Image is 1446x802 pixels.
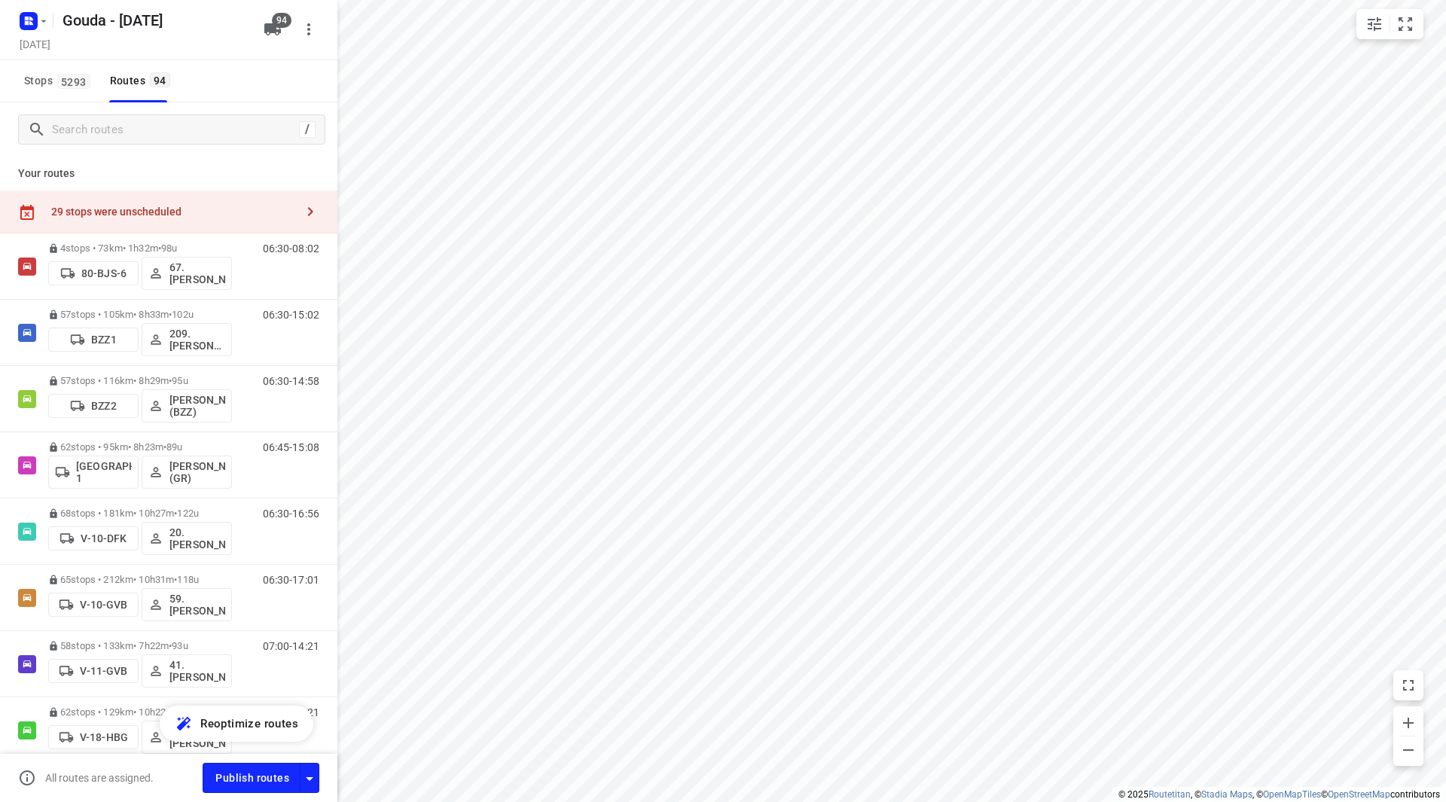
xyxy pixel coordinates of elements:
[169,460,225,484] p: [PERSON_NAME] (GR)
[48,574,232,585] p: 65 stops • 212km • 10h31m
[299,121,316,138] div: /
[142,721,232,754] button: 42.[PERSON_NAME]
[172,309,194,320] span: 102u
[1328,789,1390,800] a: OpenStreetMap
[91,334,117,346] p: BZZ1
[177,508,199,519] span: 122u
[18,166,319,181] p: Your routes
[174,574,177,585] span: •
[161,242,177,254] span: 98u
[200,714,298,733] span: Reoptimize routes
[203,763,300,792] button: Publish routes
[263,242,319,255] p: 06:30-08:02
[169,526,225,550] p: 20.[PERSON_NAME]
[48,441,232,453] p: 62 stops • 95km • 8h23m
[48,659,139,683] button: V-11-GVB
[48,725,139,749] button: V-18-HBG
[81,532,127,544] p: V-10-DFK
[169,309,172,320] span: •
[166,441,182,453] span: 89u
[57,74,90,89] span: 5293
[142,389,232,422] button: [PERSON_NAME] (BZZ)
[272,13,291,28] span: 94
[81,267,127,279] p: 80-BJS-6
[80,599,127,611] p: V-10-GVB
[14,35,56,53] h5: [DATE]
[169,261,225,285] p: 67. [PERSON_NAME]
[169,394,225,418] p: [PERSON_NAME] (BZZ)
[263,640,319,652] p: 07:00-14:21
[142,456,232,489] button: [PERSON_NAME] (GR)
[258,14,288,44] button: 94
[56,8,252,32] h5: Rename
[45,772,154,784] p: All routes are assigned.
[1390,9,1420,39] button: Fit zoom
[1201,789,1252,800] a: Stadia Maps
[263,508,319,520] p: 06:30-16:56
[263,309,319,321] p: 06:30-15:02
[177,574,199,585] span: 118u
[1356,9,1423,39] div: small contained button group
[51,206,295,218] div: 29 stops were unscheduled
[142,654,232,688] button: 41.[PERSON_NAME]
[80,665,127,677] p: V-11-GVB
[150,72,170,87] span: 94
[1263,789,1321,800] a: OpenMapTiles
[142,323,232,356] button: 209.[PERSON_NAME] (BZZ)
[48,593,139,617] button: V-10-GVB
[110,72,175,90] div: Routes
[91,400,117,412] p: BZZ2
[169,328,225,352] p: 209.[PERSON_NAME] (BZZ)
[48,375,232,386] p: 57 stops • 116km • 8h29m
[142,257,232,290] button: 67. [PERSON_NAME]
[300,768,319,787] div: Driver app settings
[263,441,319,453] p: 06:45-15:08
[263,375,319,387] p: 06:30-14:58
[263,574,319,586] p: 06:30-17:01
[215,769,289,788] span: Publish routes
[1359,9,1390,39] button: Map settings
[142,588,232,621] button: 59.[PERSON_NAME]
[48,508,232,519] p: 68 stops • 181km • 10h27m
[169,640,172,651] span: •
[160,706,313,742] button: Reoptimize routes
[169,375,172,386] span: •
[48,261,139,285] button: 80-BJS-6
[48,640,232,651] p: 58 stops • 133km • 7h22m
[163,441,166,453] span: •
[1149,789,1191,800] a: Routetitan
[52,118,299,142] input: Search routes
[48,526,139,550] button: V-10-DFK
[1118,789,1440,800] li: © 2025 , © , © © contributors
[169,659,225,683] p: 41.[PERSON_NAME]
[48,394,139,418] button: BZZ2
[48,242,232,254] p: 4 stops • 73km • 1h32m
[48,328,139,352] button: BZZ1
[142,522,232,555] button: 20.[PERSON_NAME]
[172,640,188,651] span: 93u
[24,72,95,90] span: Stops
[80,731,128,743] p: V-18-HBG
[294,14,324,44] button: More
[76,460,132,484] p: [GEOGRAPHIC_DATA] 1
[169,593,225,617] p: 59.[PERSON_NAME]
[158,242,161,254] span: •
[48,706,232,718] p: 62 stops • 129km • 10h22m
[172,375,188,386] span: 95u
[174,508,177,519] span: •
[48,456,139,489] button: [GEOGRAPHIC_DATA] 1
[48,309,232,320] p: 57 stops • 105km • 8h33m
